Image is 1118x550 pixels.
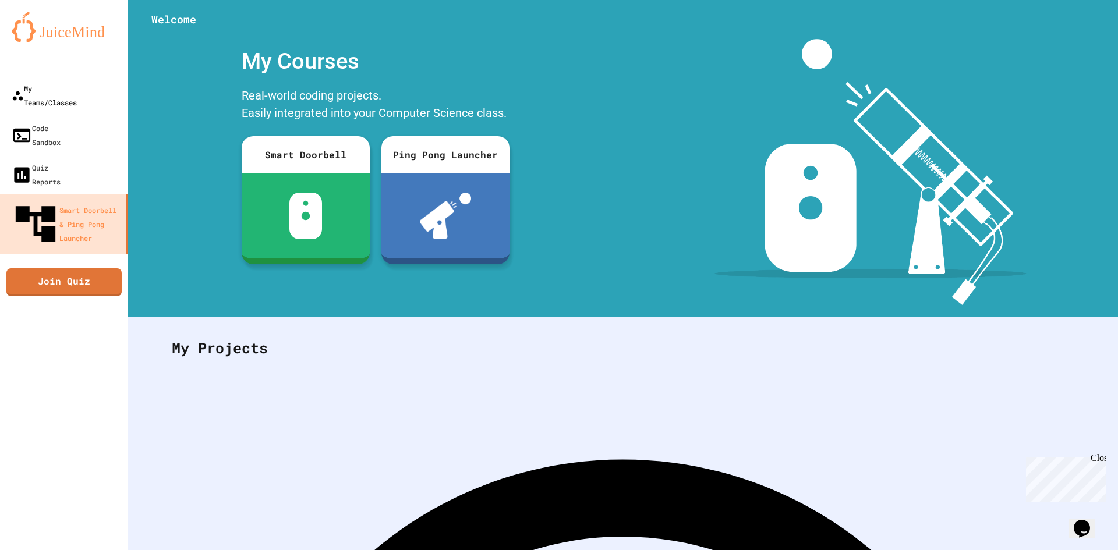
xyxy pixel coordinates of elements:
[12,161,61,189] div: Quiz Reports
[420,193,472,239] img: ppl-with-ball.png
[6,268,122,296] a: Join Quiz
[381,136,510,173] div: Ping Pong Launcher
[289,193,323,239] img: sdb-white.svg
[714,39,1027,305] img: banner-image-my-projects.png
[5,5,80,74] div: Chat with us now!Close
[12,121,61,149] div: Code Sandbox
[12,12,116,42] img: logo-orange.svg
[160,325,1086,371] div: My Projects
[242,136,370,173] div: Smart Doorbell
[236,84,515,127] div: Real-world coding projects. Easily integrated into your Computer Science class.
[236,39,515,84] div: My Courses
[1021,453,1106,502] iframe: chat widget
[12,200,121,248] div: Smart Doorbell & Ping Pong Launcher
[12,81,77,109] div: My Teams/Classes
[1069,503,1106,538] iframe: chat widget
